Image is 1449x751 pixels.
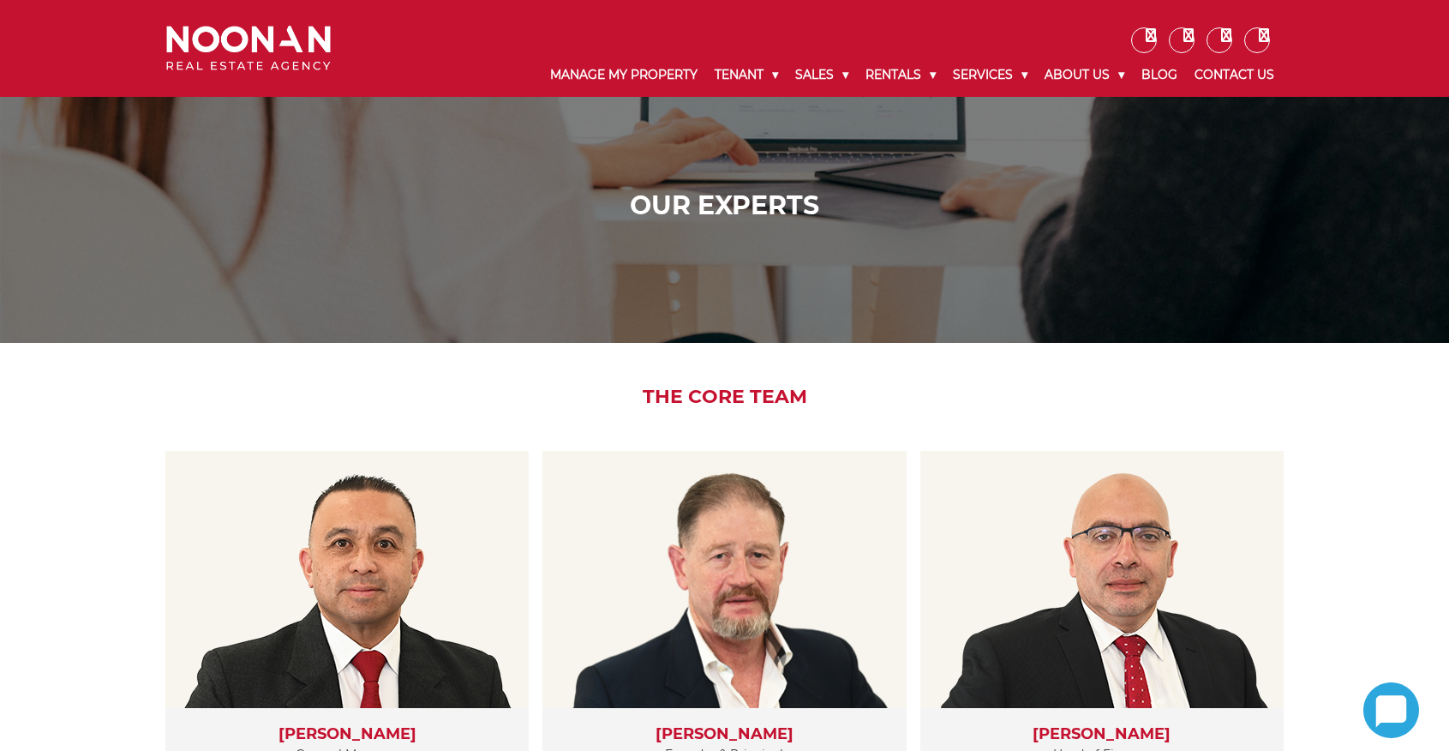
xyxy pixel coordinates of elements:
[787,53,857,97] a: Sales
[1036,53,1133,97] a: About Us
[1186,53,1283,97] a: Contact Us
[937,725,1266,744] h3: [PERSON_NAME]
[1133,53,1186,97] a: Blog
[166,26,331,71] img: Noonan Real Estate Agency
[153,386,1296,408] h2: The Core Team
[183,725,512,744] h3: [PERSON_NAME]
[171,190,1278,221] h1: Our Experts
[560,725,889,744] h3: [PERSON_NAME]
[706,53,787,97] a: Tenant
[857,53,944,97] a: Rentals
[542,53,706,97] a: Manage My Property
[944,53,1036,97] a: Services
